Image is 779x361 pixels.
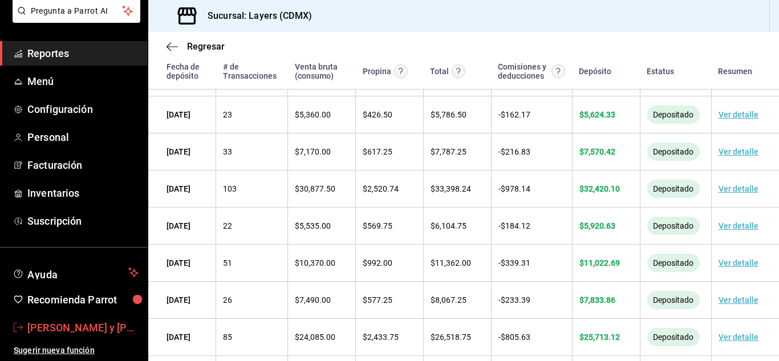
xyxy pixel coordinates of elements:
[498,147,530,156] span: - $ 216.83
[430,67,449,76] div: Total
[148,282,216,319] td: [DATE]
[167,62,209,80] div: Fecha de depósito
[431,258,471,267] span: $ 11,362.00
[27,74,139,89] span: Menú
[198,9,312,23] h3: Sucursal: Layers (CDMX)
[394,64,408,78] svg: Las propinas mostradas excluyen toda configuración de retención.
[498,110,530,119] span: - $ 162.17
[431,184,471,193] span: $ 33,398.24
[148,133,216,171] td: [DATE]
[148,171,216,208] td: [DATE]
[719,110,758,119] a: Ver detalle
[647,180,700,198] div: El monto ha sido enviado a tu cuenta bancaria. Puede tardar en verse reflejado, según la entidad ...
[27,320,139,335] span: [PERSON_NAME] y [PERSON_NAME] Contabilidad
[27,266,124,279] span: Ayuda
[579,295,615,305] span: $ 7,833.86
[14,344,139,356] span: Sugerir nueva función
[431,332,471,342] span: $ 26,518.75
[363,184,399,193] span: $ 2,520.74
[27,102,139,117] span: Configuración
[498,258,530,267] span: - $ 339.31
[498,295,530,305] span: - $ 233.39
[363,110,392,119] span: $ 426.50
[647,106,700,124] div: El monto ha sido enviado a tu cuenta bancaria. Puede tardar en verse reflejado, según la entidad ...
[363,67,391,76] div: Propina
[579,147,615,156] span: $ 7,570.42
[295,221,331,230] span: $ 5,535.00
[363,332,399,342] span: $ 2,433.75
[579,258,620,267] span: $ 11,022.69
[295,62,349,80] div: Venta bruta (consumo)
[719,147,758,156] a: Ver detalle
[579,332,620,342] span: $ 25,713.12
[719,295,758,305] a: Ver detalle
[452,64,465,78] svg: Este monto equivale al total de la venta más otros abonos antes de aplicar comisión e IVA.
[167,41,225,52] button: Regresar
[648,332,698,342] span: Depositado
[498,332,530,342] span: - $ 805.63
[431,147,466,156] span: $ 7,787.25
[498,62,549,80] div: Comisiones y deducciones
[216,171,288,208] td: 103
[647,291,700,309] div: El monto ha sido enviado a tu cuenta bancaria. Puede tardar en verse reflejado, según la entidad ...
[719,258,758,267] a: Ver detalle
[216,133,288,171] td: 33
[431,110,466,119] span: $ 5,786.50
[295,110,331,119] span: $ 5,360.00
[431,221,466,230] span: $ 6,104.75
[719,332,758,342] a: Ver detalle
[148,208,216,245] td: [DATE]
[647,328,700,346] div: El monto ha sido enviado a tu cuenta bancaria. Puede tardar en verse reflejado, según la entidad ...
[8,13,140,25] a: Pregunta a Parrot AI
[718,67,752,76] div: Resumen
[647,254,700,272] div: El monto ha sido enviado a tu cuenta bancaria. Puede tardar en verse reflejado, según la entidad ...
[579,67,611,76] div: Depósito
[187,41,225,52] span: Regresar
[431,295,466,305] span: $ 8,067.25
[295,295,331,305] span: $ 7,490.00
[216,208,288,245] td: 22
[648,147,698,156] span: Depositado
[648,184,698,193] span: Depositado
[579,221,615,230] span: $ 5,920.63
[295,184,335,193] span: $ 30,877.50
[27,46,139,61] span: Reportes
[216,319,288,356] td: 85
[27,292,139,307] span: Recomienda Parrot
[295,147,331,156] span: $ 7,170.00
[363,258,392,267] span: $ 992.00
[148,96,216,133] td: [DATE]
[648,295,698,305] span: Depositado
[223,62,281,80] div: # de Transacciones
[216,245,288,282] td: 51
[295,332,335,342] span: $ 24,085.00
[647,217,700,235] div: El monto ha sido enviado a tu cuenta bancaria. Puede tardar en verse reflejado, según la entidad ...
[363,295,392,305] span: $ 577.25
[363,221,392,230] span: $ 569.75
[498,184,530,193] span: - $ 978.14
[551,64,565,78] svg: Contempla comisión de ventas y propinas, IVA, cancelaciones y devoluciones.
[647,67,674,76] div: Estatus
[648,110,698,119] span: Depositado
[498,221,530,230] span: - $ 184.12
[216,282,288,319] td: 26
[216,96,288,133] td: 23
[148,245,216,282] td: [DATE]
[648,221,698,230] span: Depositado
[719,221,758,230] a: Ver detalle
[295,258,335,267] span: $ 10,370.00
[31,5,123,17] span: Pregunta a Parrot AI
[579,110,615,119] span: $ 5,624.33
[648,258,698,267] span: Depositado
[579,184,620,193] span: $ 32,420.10
[27,129,139,145] span: Personal
[363,147,392,156] span: $ 617.25
[27,185,139,201] span: Inventarios
[719,184,758,193] a: Ver detalle
[647,143,700,161] div: El monto ha sido enviado a tu cuenta bancaria. Puede tardar en verse reflejado, según la entidad ...
[27,157,139,173] span: Facturación
[148,319,216,356] td: [DATE]
[27,213,139,229] span: Suscripción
